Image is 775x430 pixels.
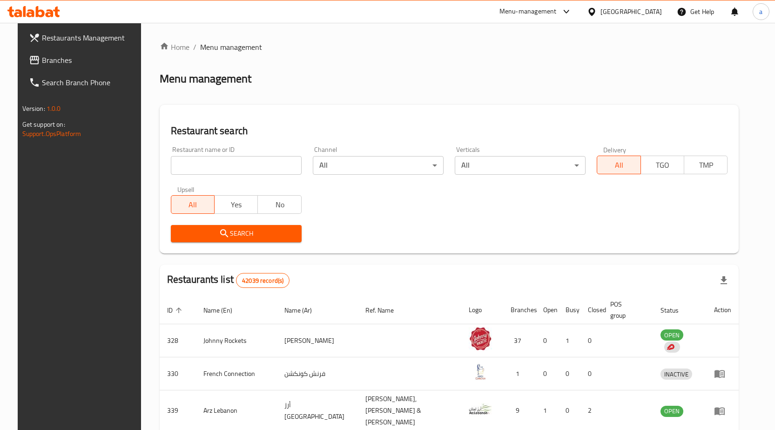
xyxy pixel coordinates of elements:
[167,305,185,316] span: ID
[664,341,680,353] div: Indicates that the vendor menu management has been moved to DH Catalog service
[22,128,81,140] a: Support.OpsPlatform
[610,299,642,321] span: POS group
[707,296,739,324] th: Action
[461,296,503,324] th: Logo
[284,305,324,316] span: Name (Ar)
[42,77,140,88] span: Search Branch Phone
[177,186,195,192] label: Upsell
[171,156,302,175] input: Search for restaurant name or ID..
[196,357,277,390] td: French Connection
[160,324,196,357] td: 328
[218,198,254,212] span: Yes
[22,102,45,115] span: Version:
[160,71,251,86] h2: Menu management
[203,305,244,316] span: Name (En)
[684,156,728,174] button: TMP
[160,41,189,53] a: Home
[714,368,731,379] div: Menu
[262,198,297,212] span: No
[365,305,406,316] span: Ref. Name
[558,296,580,324] th: Busy
[603,146,627,153] label: Delivery
[469,360,492,383] img: French Connection
[277,357,358,390] td: فرنش كونكشن
[558,324,580,357] td: 1
[160,357,196,390] td: 330
[536,357,558,390] td: 0
[196,324,277,357] td: Johnny Rockets
[713,269,735,292] div: Export file
[47,102,61,115] span: 1.0.0
[277,324,358,357] td: [PERSON_NAME]
[21,49,147,71] a: Branches
[469,397,492,421] img: Arz Lebanon
[759,7,762,17] span: a
[536,324,558,357] td: 0
[313,156,444,175] div: All
[714,405,731,416] div: Menu
[171,124,728,138] h2: Restaurant search
[178,228,294,239] span: Search
[214,195,258,214] button: Yes
[558,357,580,390] td: 0
[597,156,640,174] button: All
[645,158,681,172] span: TGO
[536,296,558,324] th: Open
[580,357,603,390] td: 0
[499,6,557,17] div: Menu-management
[580,324,603,357] td: 0
[236,273,290,288] div: Total records count
[171,225,302,242] button: Search
[503,296,536,324] th: Branches
[660,369,692,380] span: INACTIVE
[503,324,536,357] td: 37
[160,41,739,53] nav: breadcrumb
[660,305,691,316] span: Status
[193,41,196,53] li: /
[660,406,683,417] div: OPEN
[660,406,683,416] span: OPEN
[503,357,536,390] td: 1
[21,71,147,94] a: Search Branch Phone
[22,118,65,130] span: Get support on:
[200,41,262,53] span: Menu management
[601,158,637,172] span: All
[167,273,290,288] h2: Restaurants list
[580,296,603,324] th: Closed
[666,343,674,351] img: delivery hero logo
[175,198,211,212] span: All
[171,195,215,214] button: All
[42,32,140,43] span: Restaurants Management
[469,327,492,350] img: Johnny Rockets
[640,156,684,174] button: TGO
[455,156,586,175] div: All
[21,27,147,49] a: Restaurants Management
[660,369,692,380] div: INACTIVE
[660,330,683,341] span: OPEN
[236,276,289,285] span: 42039 record(s)
[42,55,140,66] span: Branches
[688,158,724,172] span: TMP
[257,195,301,214] button: No
[600,7,662,17] div: [GEOGRAPHIC_DATA]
